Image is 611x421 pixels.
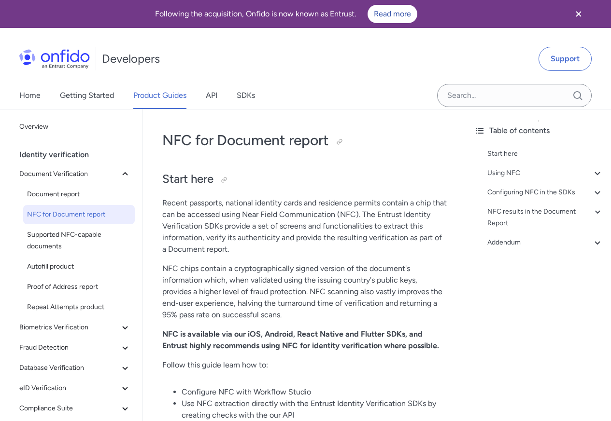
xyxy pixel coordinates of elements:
[162,171,447,188] h2: Start here
[27,301,131,313] span: Repeat Attempts product
[23,257,135,276] a: Autofill product
[27,209,131,220] span: NFC for Document report
[15,358,135,378] button: Database Verification
[487,206,603,229] a: NFC results in the Document Report
[368,5,417,23] a: Read more
[23,298,135,317] a: Repeat Attempts product
[19,168,119,180] span: Document Verification
[15,318,135,337] button: Biometrics Verification
[539,47,592,71] a: Support
[237,82,255,109] a: SDKs
[573,8,584,20] svg: Close banner
[15,379,135,398] button: eID Verification
[15,117,135,136] a: Overview
[102,51,160,67] h1: Developers
[60,82,114,109] a: Getting Started
[19,362,119,374] span: Database Verification
[182,386,447,398] li: Configure NFC with Workflow Studio
[19,382,119,394] span: eID Verification
[133,82,186,109] a: Product Guides
[162,263,447,321] p: NFC chips contain a cryptographically signed version of the document's information which, when va...
[162,329,439,350] strong: NFC is available via our iOS, Android, React Native and Flutter SDKs, and Entrust highly recommen...
[487,237,603,248] a: Addendum
[12,5,561,23] div: Following the acquisition, Onfido is now known as Entrust.
[437,84,592,107] input: Onfido search input field
[23,225,135,256] a: Supported NFC-capable documents
[474,125,603,136] div: Table of contents
[15,399,135,418] button: Compliance Suite
[23,185,135,204] a: Document report
[206,82,217,109] a: API
[162,131,447,150] h1: NFC for Document report
[19,49,90,68] img: Onfido Logo
[19,121,131,133] span: Overview
[23,205,135,224] a: NFC for Document report
[27,229,131,252] span: Supported NFC-capable documents
[27,189,131,200] span: Document report
[487,167,603,179] a: Using NFC
[23,277,135,297] a: Proof of Address report
[19,145,139,164] div: Identity verification
[19,403,119,414] span: Compliance Suite
[182,398,447,421] li: Use NFC extraction directly with the Entrust Identity Verification SDKs by creating checks with t...
[15,164,135,184] button: Document Verification
[19,342,119,353] span: Fraud Detection
[487,187,603,198] a: Configuring NFC in the SDKs
[162,197,447,255] p: Recent passports, national identity cards and residence permits contain a chip that can be access...
[27,281,131,293] span: Proof of Address report
[487,148,603,160] a: Start here
[19,322,119,333] span: Biometrics Verification
[162,359,447,371] p: Follow this guide learn how to:
[27,261,131,272] span: Autofill product
[15,338,135,357] button: Fraud Detection
[561,2,597,26] button: Close banner
[19,82,41,109] a: Home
